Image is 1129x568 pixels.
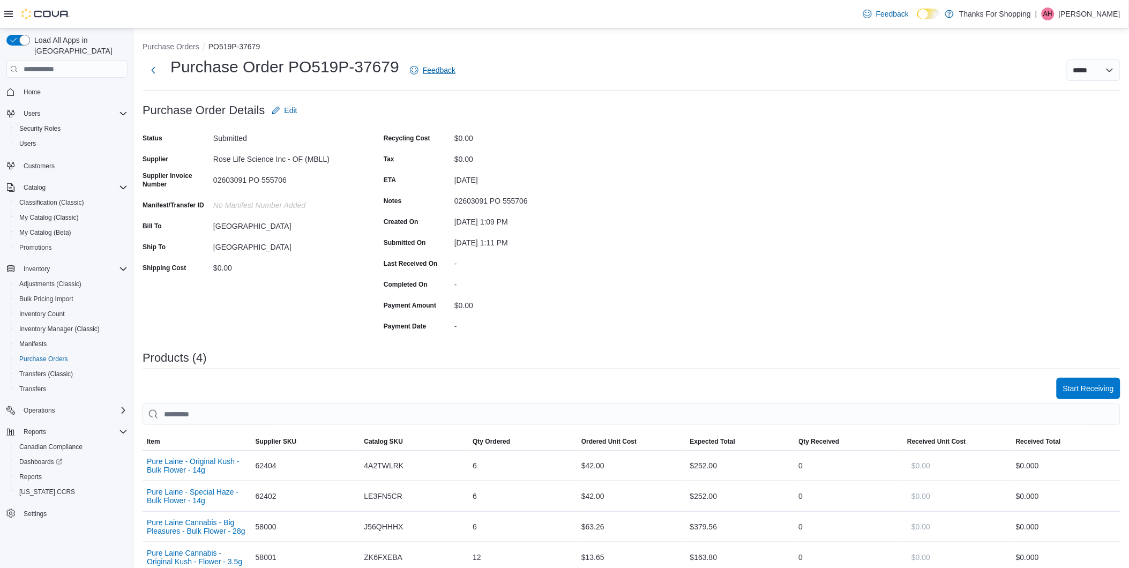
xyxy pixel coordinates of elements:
span: Item [147,437,160,446]
label: Last Received On [384,259,438,268]
span: AH [1044,8,1053,20]
div: - [454,276,598,289]
span: 62404 [256,459,276,472]
span: Users [19,107,128,120]
button: Ordered Unit Cost [577,433,686,450]
p: Thanks For Shopping [959,8,1031,20]
span: Manifests [15,338,128,350]
a: Bulk Pricing Import [15,293,78,305]
span: Settings [24,510,47,518]
nav: An example of EuiBreadcrumbs [143,41,1120,54]
span: Operations [19,404,128,417]
input: Dark Mode [917,9,940,20]
a: Users [15,137,40,150]
span: Promotions [15,241,128,254]
button: Purchase Orders [143,42,199,51]
button: Reports [2,424,132,439]
a: Settings [19,507,51,520]
span: Manifests [19,340,47,348]
span: My Catalog (Classic) [19,213,79,222]
a: Inventory Count [15,308,69,320]
span: Washington CCRS [15,485,128,498]
div: $0.00 [454,130,598,143]
span: Bulk Pricing Import [15,293,128,305]
button: Canadian Compliance [11,439,132,454]
div: $252.00 [686,485,795,507]
button: Promotions [11,240,132,255]
div: 0 [795,516,903,537]
a: Customers [19,160,59,173]
span: Promotions [19,243,52,252]
button: Purchase Orders [11,352,132,367]
div: $13.65 [577,547,686,568]
a: Adjustments (Classic) [15,278,86,290]
span: Catalog [24,183,46,192]
h1: Purchase Order PO519P-37679 [170,56,399,78]
a: [US_STATE] CCRS [15,485,79,498]
label: Status [143,134,162,143]
a: Dashboards [15,455,66,468]
span: Security Roles [15,122,128,135]
label: Supplier [143,155,168,163]
button: Catalog SKU [360,433,469,450]
label: ETA [384,176,396,184]
h3: Products (4) [143,352,207,364]
button: PO519P-37679 [208,42,260,51]
span: 58001 [256,551,276,564]
span: Ordered Unit Cost [581,437,637,446]
span: [US_STATE] CCRS [19,488,75,496]
span: Received Total [1016,437,1061,446]
span: Reports [15,470,128,483]
span: 62402 [256,490,276,503]
span: Dashboards [15,455,128,468]
label: Payment Amount [384,301,436,310]
span: My Catalog (Classic) [15,211,128,224]
a: Canadian Compliance [15,440,87,453]
span: Settings [19,507,128,520]
span: Transfers (Classic) [15,368,128,380]
a: Transfers [15,383,50,395]
span: Transfers (Classic) [19,370,73,378]
button: Qty Received [795,433,903,450]
button: Received Unit Cost [903,433,1012,450]
div: $0.00 0 [1016,459,1116,472]
img: Cova [21,9,70,19]
button: Pure Laine - Special Haze - Bulk Flower - 14g [147,488,247,505]
button: Pure Laine - Original Kush - Bulk Flower - 14g [147,457,247,474]
span: Reports [19,473,42,481]
span: Start Receiving [1063,383,1114,394]
a: Classification (Classic) [15,196,88,209]
a: Dashboards [11,454,132,469]
span: Inventory Manager (Classic) [15,323,128,335]
button: Operations [2,403,132,418]
div: 6 [468,455,577,476]
span: My Catalog (Beta) [19,228,71,237]
span: Users [15,137,128,150]
div: 0 [795,485,903,507]
label: Ship To [143,243,166,251]
span: $0.00 [911,552,930,563]
button: $0.00 [907,485,934,507]
p: [PERSON_NAME] [1059,8,1120,20]
div: $0.00 [454,151,598,163]
label: Tax [384,155,394,163]
span: Supplier SKU [256,437,297,446]
label: Notes [384,197,401,205]
label: Created On [384,218,418,226]
span: Catalog SKU [364,437,403,446]
button: Supplier SKU [251,433,360,450]
button: Manifests [11,337,132,352]
button: $0.00 [907,455,934,476]
span: Expected Total [690,437,735,446]
p: | [1035,8,1037,20]
button: Catalog [19,181,50,194]
span: ZK6FXEBA [364,551,403,564]
button: Start Receiving [1057,378,1120,399]
a: My Catalog (Classic) [15,211,83,224]
a: Reports [15,470,46,483]
button: Inventory Count [11,307,132,322]
div: 02603091 PO 555706 [454,192,598,205]
div: 12 [468,547,577,568]
span: Load All Apps in [GEOGRAPHIC_DATA] [30,35,128,56]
